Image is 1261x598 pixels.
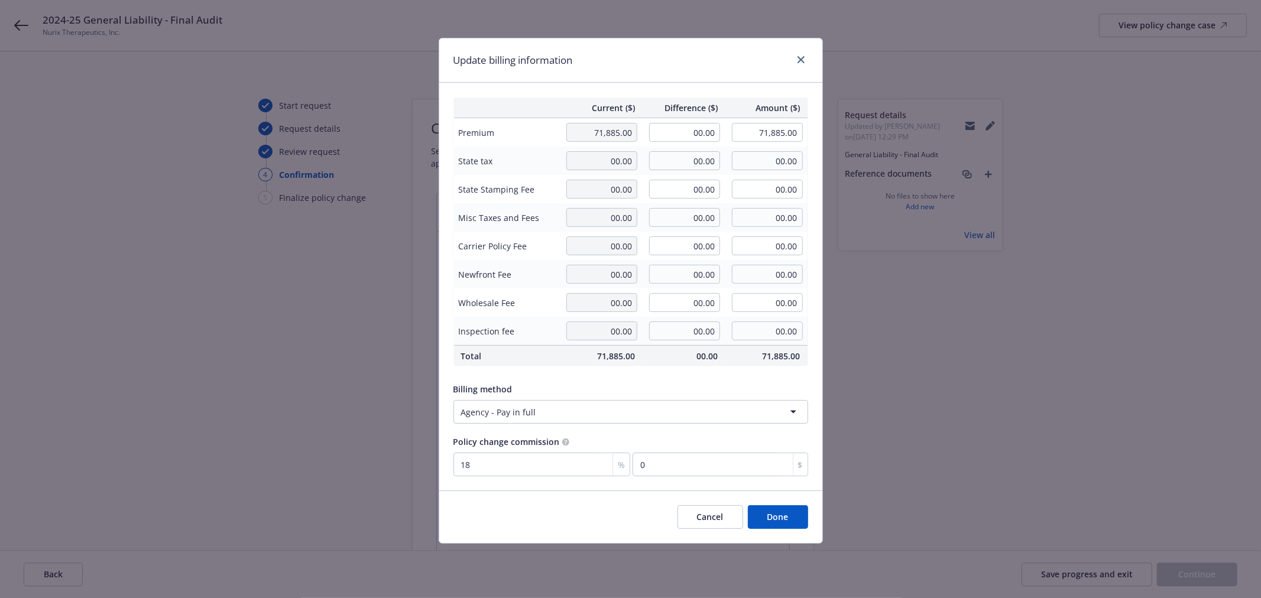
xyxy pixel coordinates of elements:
[459,183,555,196] span: State Stamping Fee
[618,459,625,471] span: %
[748,505,808,529] button: Done
[459,297,555,309] span: Wholesale Fee
[732,102,800,114] span: Amount ($)
[459,126,555,139] span: Premium
[649,102,718,114] span: Difference ($)
[677,505,743,529] button: Cancel
[461,350,553,362] span: Total
[649,350,718,362] span: 00.00
[459,325,555,337] span: Inspection fee
[566,102,635,114] span: Current ($)
[453,383,513,395] span: Billing method
[732,350,800,362] span: 71,885.00
[453,53,573,68] h1: Update billing information
[459,268,555,281] span: Newfront Fee
[453,436,560,447] span: Policy change commission
[459,155,555,167] span: State tax
[566,350,635,362] span: 71,885.00
[798,459,803,471] span: $
[459,240,555,252] span: Carrier Policy Fee
[794,53,808,67] a: close
[459,212,555,224] span: Misc Taxes and Fees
